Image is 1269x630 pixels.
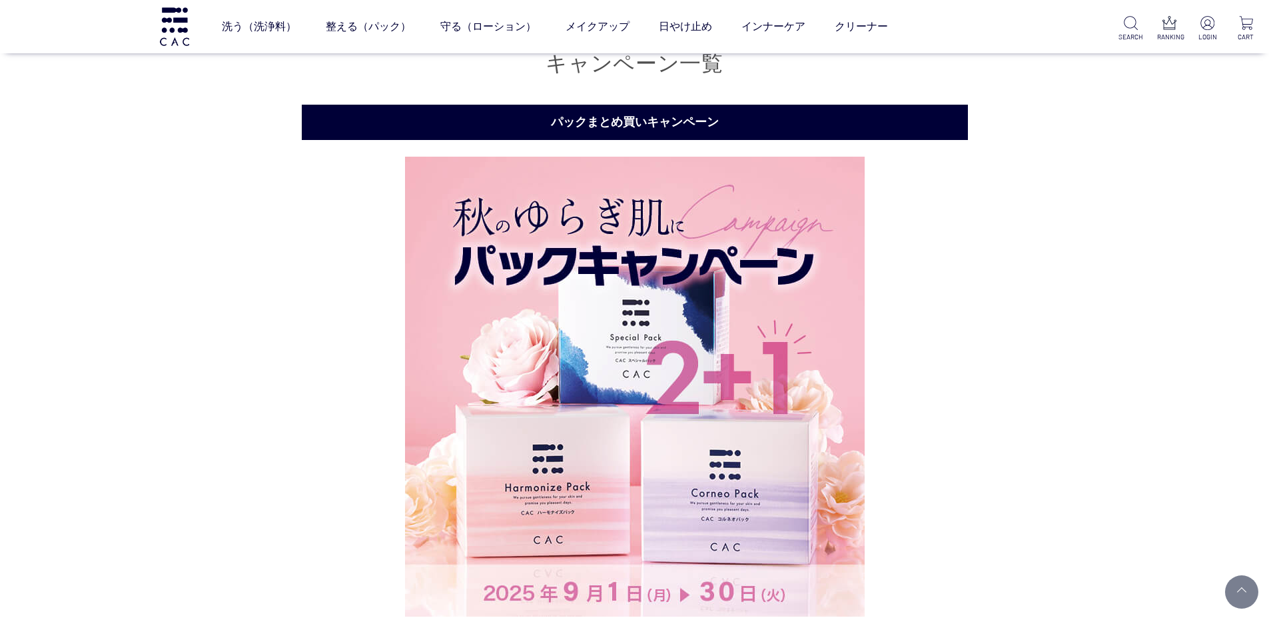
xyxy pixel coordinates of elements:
[222,8,296,45] a: 洗う（洗浄料）
[1195,16,1220,42] a: LOGIN
[302,105,968,140] h2: パックまとめ買いキャンペーン
[659,8,712,45] a: 日やけ止め
[835,8,888,45] a: クリーナー
[326,8,411,45] a: 整える（パック）
[566,8,630,45] a: メイクアップ
[1234,32,1258,42] p: CART
[440,8,536,45] a: 守る（ローション）
[1118,16,1143,42] a: SEARCH
[1157,16,1182,42] a: RANKING
[1118,32,1143,42] p: SEARCH
[1157,32,1182,42] p: RANKING
[741,8,805,45] a: インナーケア
[405,157,865,617] img: パックまとめ買いキャンペーン
[1195,32,1220,42] p: LOGIN
[1234,16,1258,42] a: CART
[158,7,191,45] img: logo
